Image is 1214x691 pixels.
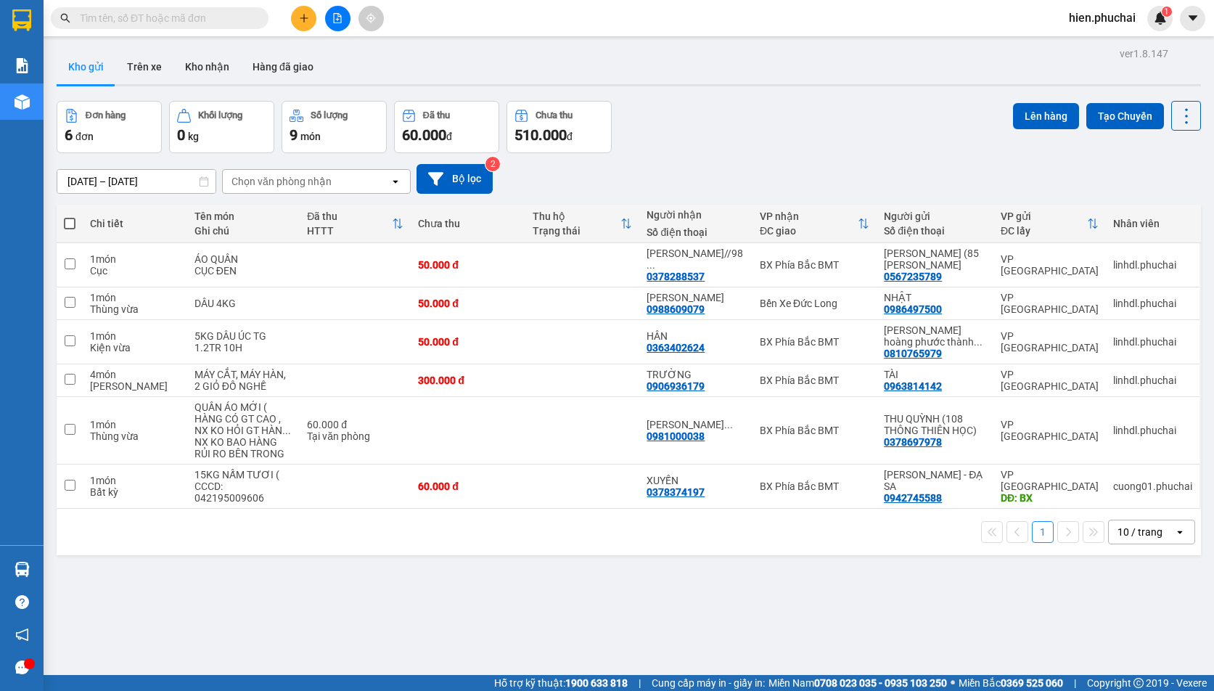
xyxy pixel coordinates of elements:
div: 300.000 đ [418,375,518,386]
div: ver 1.8.147 [1120,46,1168,62]
div: 60.000 đ [418,481,518,492]
span: plus [299,13,309,23]
div: 1 món [90,292,180,303]
div: TRẦN THỊ NGỌC - ĐẠ SA [884,469,986,492]
div: VP [GEOGRAPHIC_DATA] [1001,292,1099,315]
div: BX Phía Bắc BMT [760,425,869,436]
div: Trạng thái [533,225,621,237]
th: Toggle SortBy [993,205,1106,243]
span: | [639,675,641,691]
span: Miền Bắc [959,675,1063,691]
button: Hàng đã giao [241,49,325,84]
div: Số điện thoại [884,225,986,237]
strong: 0369 525 060 [1001,677,1063,689]
svg: open [390,176,401,187]
div: 0363402624 [647,342,705,353]
div: Tên món [194,210,293,222]
div: ĐC lấy [1001,225,1087,237]
div: ĐC giao [760,225,858,237]
div: Số điện thoại [647,226,745,238]
span: 9 [290,126,298,144]
button: Bộ lọc [417,164,493,194]
div: 60.000 đ [307,419,403,430]
span: món [300,131,321,142]
div: THU QUỲNH (108 THÔNG THIÊN HỌC) [884,413,986,436]
div: BX Phía Bắc BMT [760,481,869,492]
span: search [60,13,70,23]
button: plus [291,6,316,31]
th: Toggle SortBy [525,205,640,243]
span: caret-down [1186,12,1199,25]
span: Cung cấp máy in - giấy in: [652,675,765,691]
span: đơn [75,131,94,142]
div: BX Phía Bắc BMT [760,336,869,348]
div: Đơn hàng [86,110,126,120]
div: NGUYỄN THỊ THU THẢO//94 LÝ THƯỜNG KIỆT [647,419,745,430]
span: ... [282,425,291,436]
div: linhdl.phuchai [1113,259,1192,271]
span: 1 [1164,7,1169,17]
div: 50.000 đ [418,259,518,271]
div: 4 món [90,369,180,380]
div: NHẬT [884,292,986,303]
div: Người gửi [884,210,986,222]
button: Kho nhận [173,49,241,84]
span: message [15,661,29,674]
img: warehouse-icon [15,94,30,110]
input: Select a date range. [57,170,216,193]
div: linhdl.phuchai [1113,298,1192,309]
span: đ [446,131,452,142]
button: Đơn hàng6đơn [57,101,162,153]
div: XUYẾN [647,475,745,486]
span: ... [724,419,733,430]
div: VP [GEOGRAPHIC_DATA] [1001,253,1099,277]
button: Đã thu60.000đ [394,101,499,153]
div: CỤC ĐEN [194,265,293,277]
div: 1 món [90,330,180,342]
button: Kho gửi [57,49,115,84]
button: Chưa thu510.000đ [506,101,612,153]
div: Cục [90,265,180,277]
div: Bến Xe Đức Long [760,298,869,309]
div: QUẦN ÁO MỚI ( HÀNG CÓ GT CAO , NX KO HỎI GT HÀNG , CƯỚC BT ) [194,401,293,436]
div: nguyễn vi (85 TÔ VĨNH DIÊN [884,248,986,271]
div: 0378288537 [647,271,705,282]
span: question-circle [15,595,29,609]
div: 1 món [90,419,180,430]
span: ... [647,259,655,271]
button: caret-down [1180,6,1205,31]
button: aim [358,6,384,31]
div: linhdl.phuchai [1113,425,1192,436]
div: 0810765979 [884,348,942,359]
div: 0986497500 [884,303,942,315]
span: 6 [65,126,73,144]
div: Thu hộ [533,210,621,222]
div: VP gửi [1001,210,1087,222]
button: Tạo Chuyến [1086,103,1164,129]
span: 60.000 [402,126,446,144]
div: BX Phía Bắc BMT [760,375,869,386]
div: võ văn việt hoàng phước thành 068202009282 [884,324,986,348]
div: Ghi chú [194,225,293,237]
div: MÁY CẮT, MÁY HÀN, 2 GIỎ ĐỒ NGHỀ [194,369,293,392]
span: ... [974,336,983,348]
span: đ [567,131,573,142]
th: Toggle SortBy [752,205,877,243]
strong: 1900 633 818 [565,677,628,689]
button: Lên hàng [1013,103,1079,129]
div: VP [GEOGRAPHIC_DATA] [1001,330,1099,353]
div: Chưa thu [418,218,518,229]
div: 0378697978 [884,436,942,448]
div: Tại văn phòng [307,430,403,442]
div: 1 món [90,475,180,486]
div: VP [GEOGRAPHIC_DATA] [1001,419,1099,442]
div: Đã thu [307,210,392,222]
div: Bất kỳ [90,486,180,498]
div: DĐ: BX [1001,492,1099,504]
div: 15KG NẤM TƯƠI ( CCCD: 042195009606 [194,469,293,504]
div: 10 / trang [1117,525,1162,539]
div: Người nhận [647,209,745,221]
img: icon-new-feature [1154,12,1167,25]
div: 0963814142 [884,380,942,392]
div: Thùng vừa [90,303,180,315]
